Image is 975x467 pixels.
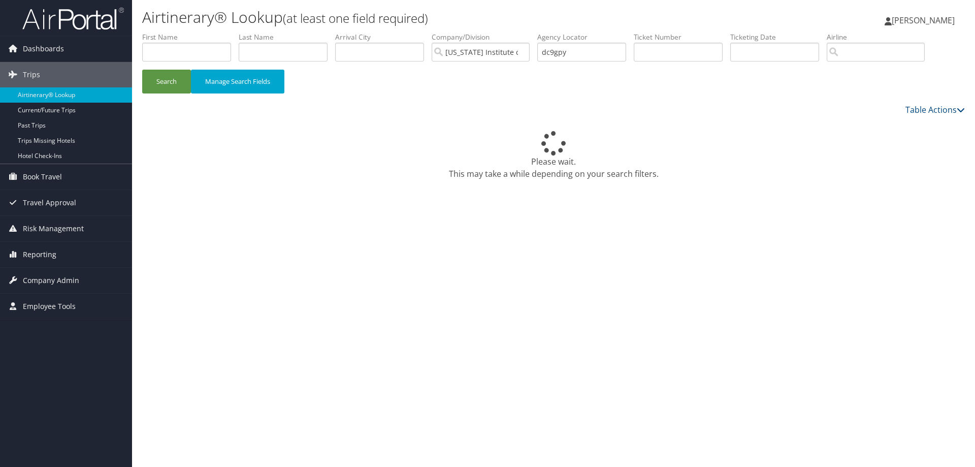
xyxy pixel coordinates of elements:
label: Agency Locator [537,32,634,42]
label: Arrival City [335,32,432,42]
div: Please wait. This may take a while depending on your search filters. [142,131,965,180]
span: Company Admin [23,268,79,293]
label: Ticket Number [634,32,730,42]
span: Dashboards [23,36,64,61]
span: Book Travel [23,164,62,190]
span: Employee Tools [23,294,76,319]
label: First Name [142,32,239,42]
span: Trips [23,62,40,87]
a: [PERSON_NAME] [885,5,965,36]
label: Ticketing Date [730,32,827,42]
span: Travel Approval [23,190,76,215]
span: [PERSON_NAME] [892,15,955,26]
label: Airline [827,32,932,42]
span: Reporting [23,242,56,267]
label: Company/Division [432,32,537,42]
label: Last Name [239,32,335,42]
a: Table Actions [905,104,965,115]
h1: Airtinerary® Lookup [142,7,691,28]
small: (at least one field required) [283,10,428,26]
button: Manage Search Fields [191,70,284,94]
button: Search [142,70,191,94]
img: airportal-logo.png [22,7,124,30]
span: Risk Management [23,216,84,241]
